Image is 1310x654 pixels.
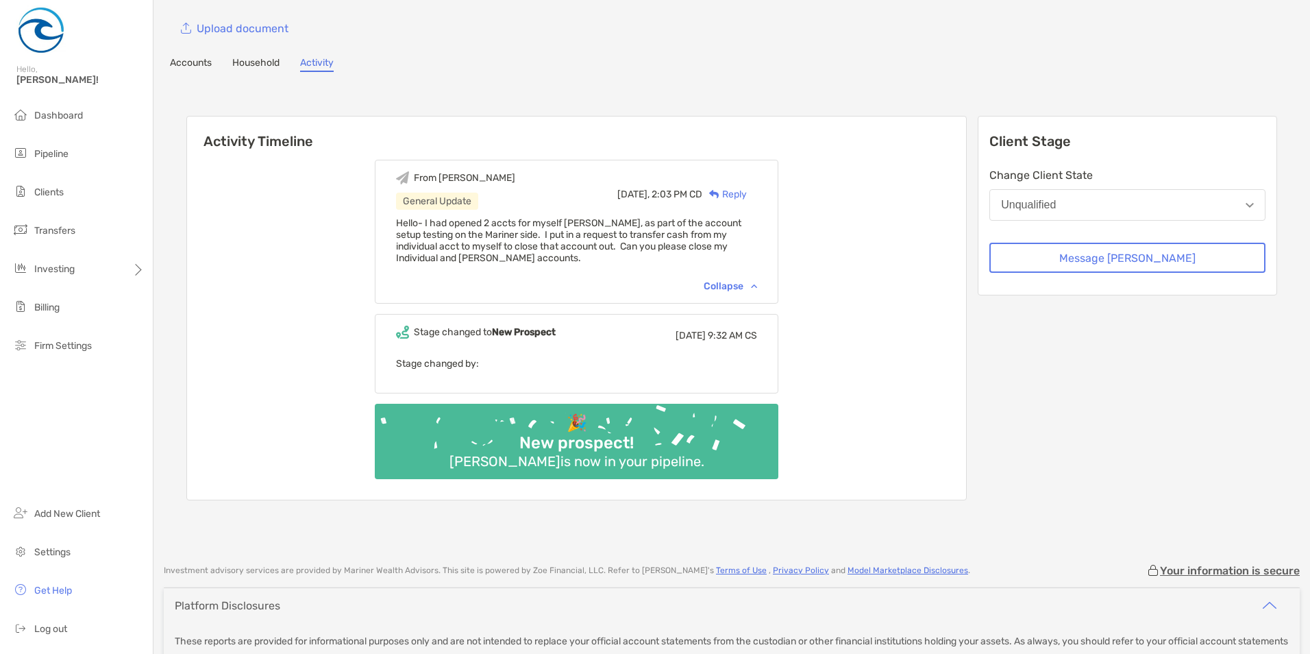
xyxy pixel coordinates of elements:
[12,298,29,315] img: billing icon
[34,225,75,237] span: Transfers
[396,355,757,372] p: Stage changed by:
[396,171,409,184] img: Event icon
[16,74,145,86] span: [PERSON_NAME]!
[1261,597,1278,614] img: icon arrow
[34,263,75,275] span: Investing
[1160,564,1300,577] p: Your information is secure
[164,566,970,576] p: Investment advisory services are provided by Mariner Wealth Advisors . This site is powered by Zo...
[989,189,1265,221] button: Unqualified
[16,5,66,55] img: Zoe Logo
[414,172,515,184] div: From [PERSON_NAME]
[704,280,757,292] div: Collapse
[175,599,280,612] div: Platform Disclosures
[12,543,29,559] img: settings icon
[716,566,767,575] a: Terms of Use
[34,148,69,160] span: Pipeline
[989,167,1265,184] p: Change Client State
[773,566,829,575] a: Privacy Policy
[652,189,702,200] span: 2:03 PM CD
[617,189,650,200] span: [DATE],
[989,133,1265,150] p: Client Stage
[12,183,29,199] img: clients icon
[709,190,719,199] img: Reply icon
[848,566,968,575] a: Model Marketplace Disclosures
[702,187,747,202] div: Reply
[12,106,29,123] img: dashboard icon
[181,23,191,34] img: button icon
[492,326,556,338] b: New Prospect
[232,57,280,72] a: Household
[34,110,83,121] span: Dashboard
[12,337,29,353] img: firm-settings icon
[414,326,556,338] div: Stage changed to
[34,340,92,352] span: Firm Settings
[34,623,67,635] span: Log out
[396,193,478,210] div: General Update
[676,330,706,341] span: [DATE]
[751,284,757,288] img: Chevron icon
[34,508,100,520] span: Add New Client
[12,620,29,636] img: logout icon
[396,217,741,264] span: Hello- I had opened 2 accts for myself [PERSON_NAME], as part of the account setup testing on the...
[708,330,757,341] span: 9:32 AM CS
[34,585,72,596] span: Get Help
[300,57,334,72] a: Activity
[12,260,29,276] img: investing icon
[187,117,966,149] h6: Activity Timeline
[12,505,29,521] img: add_new_client icon
[12,145,29,161] img: pipeline icon
[170,13,299,43] a: Upload document
[34,302,60,313] span: Billing
[170,57,212,72] a: Accounts
[444,453,710,470] div: [PERSON_NAME] is now in your pipeline.
[561,413,593,433] div: 🎉
[514,433,639,453] div: New prospect!
[1001,199,1056,211] div: Unqualified
[34,546,71,558] span: Settings
[34,186,64,198] span: Clients
[12,221,29,238] img: transfers icon
[12,581,29,598] img: get-help icon
[1246,203,1254,208] img: Open dropdown arrow
[396,326,409,339] img: Event icon
[375,404,778,468] img: Confetti
[989,243,1265,273] button: Message [PERSON_NAME]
